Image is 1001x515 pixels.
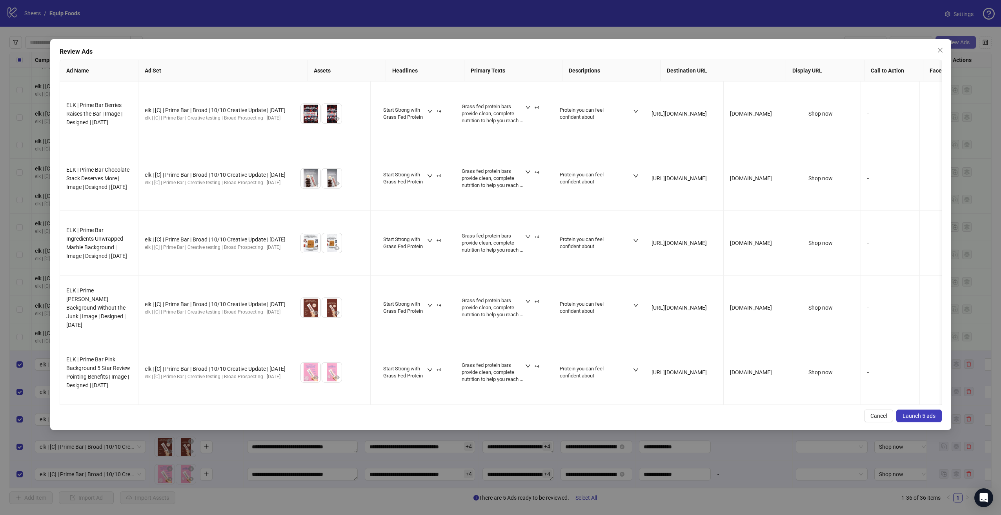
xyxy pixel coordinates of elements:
span: Shop now [808,175,833,181]
th: Descriptions [562,60,661,82]
span: down [525,169,531,175]
span: [DOMAIN_NAME] [730,111,772,117]
img: Asset 1 [301,298,320,317]
button: Preview [311,179,320,188]
span: [DOMAIN_NAME] [730,240,772,246]
button: Cancel [864,410,893,422]
span: ELK | Prime [PERSON_NAME] Background Without the Junk | Image | Designed | [DATE] [66,287,126,328]
span: +4 [535,105,539,110]
div: elk | [C] | Prime Bar | Broad | 10/10 Creative Update | [DATE] [145,170,286,179]
span: ELK | Prime Bar Pink Background 5 Star Review Pointing Benefits | Image | Designed | [DATE] [66,356,130,388]
div: Protein you can feel confident about [560,365,623,379]
img: Asset 1 [301,233,320,253]
button: Preview [311,373,320,382]
span: Shop now [808,240,833,246]
span: ELK | Prime Bar Berries Raises the Bar | Image | Designed | [DATE] [66,102,122,125]
div: elk | [C] | Prime Bar | Creative testing | Broad Prospecting | [DATE] [145,373,286,381]
button: +4 [424,236,444,245]
div: Protein you can feel confident about [560,107,623,121]
span: +4 [437,303,441,308]
th: Assets [308,60,386,82]
button: Preview [311,114,320,123]
span: eye [334,245,340,251]
button: Preview [332,373,342,382]
div: Start Strong with Grass Fed Protein [383,365,427,379]
span: close [937,47,943,53]
span: down [427,303,433,308]
button: Preview [332,179,342,188]
span: down [633,109,639,114]
span: Shop now [808,111,833,117]
div: Review Ads [60,47,942,56]
button: +4 [424,365,444,375]
th: Destination URL [661,60,786,82]
button: +4 [522,232,542,242]
div: Start Strong with Grass Fed Protein [383,301,427,315]
div: Open Intercom Messenger [974,488,993,507]
button: +4 [522,168,542,177]
div: Grass fed protein bars provide clean, complete nutrition to help you reach your health and fitnes... [462,297,525,319]
th: Call to Action [864,60,923,82]
span: ELK | Prime Bar Chocolate Stack Deserves More | Image | Designed | [DATE] [66,167,129,190]
span: [URL][DOMAIN_NAME] [652,175,707,181]
img: Asset 2 [322,104,342,123]
span: +4 [437,368,441,372]
span: +4 [535,235,539,239]
div: - [867,368,913,377]
div: - [867,303,913,312]
img: Asset 2 [322,363,342,382]
div: Grass fed protein bars provide clean, complete nutrition to help you reach your health and fitnes... [462,362,525,383]
span: eye [334,116,340,121]
button: +4 [522,103,542,112]
span: Cancel [870,413,886,419]
span: eye [313,375,318,380]
button: +4 [522,362,542,371]
img: Asset 1 [301,363,320,382]
div: elk | [C] | Prime Bar | Broad | 10/10 Creative Update | [DATE] [145,300,286,308]
span: down [427,173,433,179]
div: Grass fed protein bars provide clean, complete nutrition to help you reach your health and fitnes... [462,103,525,125]
span: down [525,299,531,304]
button: Preview [332,114,342,123]
div: Protein you can feel confident about [560,236,623,250]
div: Start Strong with Grass Fed Protein [383,171,427,185]
img: Asset 2 [322,169,342,188]
th: Primary Texts [464,60,562,82]
span: eye [313,245,318,251]
button: Launch 5 ads [896,410,941,422]
div: elk | [C] | Prime Bar | Creative testing | Broad Prospecting | [DATE] [145,308,286,316]
span: down [633,173,639,179]
div: Grass fed protein bars provide clean, complete nutrition to help you reach your health and fitnes... [462,232,525,254]
img: Asset 2 [322,233,342,253]
div: - [867,109,913,118]
span: +4 [535,364,539,369]
img: Asset 1 [301,104,320,123]
span: [URL][DOMAIN_NAME] [652,305,707,311]
img: Asset 2 [322,298,342,317]
button: Close [934,44,946,56]
span: eye [334,375,340,380]
span: +4 [535,299,539,304]
div: Protein you can feel confident about [560,301,623,315]
button: +4 [424,301,444,310]
div: elk | [C] | Prime Bar | Broad | 10/10 Creative Update | [DATE] [145,235,286,244]
span: ELK | Prime Bar Ingredients Unwrapped Marble Background | Image | Designed | [DATE] [66,227,127,259]
span: down [633,367,639,373]
span: +4 [437,238,441,243]
div: elk | [C] | Prime Bar | Creative testing | Broad Prospecting | [DATE] [145,179,286,187]
button: Preview [311,243,320,253]
div: Start Strong with Grass Fed Protein [383,107,427,121]
span: [URL][DOMAIN_NAME] [652,111,707,117]
span: eye [313,116,318,121]
span: down [525,363,531,369]
th: Ad Set [138,60,308,82]
button: +4 [522,297,542,306]
img: Asset 1 [301,169,320,188]
div: - [867,174,913,183]
span: eye [334,310,340,316]
th: Headlines [386,60,464,82]
span: Shop now [808,305,833,311]
span: down [633,238,639,243]
th: Display URL [786,60,864,82]
span: down [525,105,531,110]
